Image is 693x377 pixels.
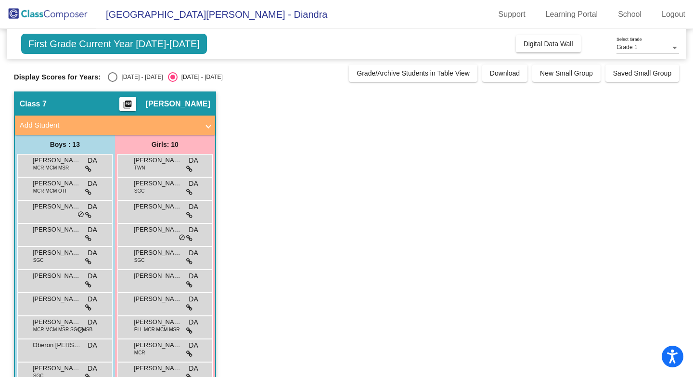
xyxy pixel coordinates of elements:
[189,271,198,281] span: DA
[33,179,81,188] span: [PERSON_NAME]
[88,225,97,235] span: DA
[33,294,81,304] span: [PERSON_NAME]
[490,69,520,77] span: Download
[33,340,81,350] span: Oberon [PERSON_NAME]
[516,35,581,52] button: Digital Data Wall
[117,73,163,81] div: [DATE] - [DATE]
[532,65,601,82] button: New Small Group
[134,156,182,165] span: [PERSON_NAME]
[33,257,44,264] span: SGC
[610,7,649,22] a: School
[77,326,84,334] span: do_not_disturb_alt
[538,7,606,22] a: Learning Portal
[88,248,97,258] span: DA
[524,40,573,48] span: Digital Data Wall
[179,234,185,242] span: do_not_disturb_alt
[33,156,81,165] span: [PERSON_NAME]
[189,364,198,374] span: DA
[357,69,470,77] span: Grade/Archive Students in Table View
[134,164,145,171] span: TWN
[88,156,97,166] span: DA
[616,44,637,51] span: Grade 1
[134,340,182,350] span: [PERSON_NAME]
[108,72,222,82] mat-radio-group: Select an option
[20,99,47,109] span: Class 7
[20,120,199,131] mat-panel-title: Add Student
[134,271,182,281] span: [PERSON_NAME]
[189,294,198,304] span: DA
[134,326,180,333] span: ELL MCR MCM MSR
[482,65,527,82] button: Download
[134,294,182,304] span: [PERSON_NAME]
[33,364,81,373] span: [PERSON_NAME]
[189,248,198,258] span: DA
[654,7,693,22] a: Logout
[33,164,69,171] span: MCR MCM MSR
[178,73,223,81] div: [DATE] - [DATE]
[33,202,81,211] span: [PERSON_NAME]
[134,187,145,195] span: SGC
[189,179,198,189] span: DA
[33,326,92,333] span: MCR MCM MSR SGC MSB
[134,317,182,327] span: [PERSON_NAME]
[134,248,182,258] span: [PERSON_NAME]
[146,99,210,109] span: [PERSON_NAME]
[88,202,97,212] span: DA
[122,100,133,113] mat-icon: picture_as_pdf
[88,364,97,374] span: DA
[613,69,671,77] span: Saved Small Group
[33,225,81,234] span: [PERSON_NAME]
[15,116,215,135] mat-expansion-panel-header: Add Student
[88,294,97,304] span: DA
[189,317,198,327] span: DA
[349,65,477,82] button: Grade/Archive Students in Table View
[189,225,198,235] span: DA
[189,156,198,166] span: DA
[88,271,97,281] span: DA
[189,340,198,351] span: DA
[15,135,115,154] div: Boys : 13
[33,248,81,258] span: [PERSON_NAME]
[33,187,66,195] span: MCR MCM OTI
[491,7,533,22] a: Support
[134,179,182,188] span: [PERSON_NAME]
[88,179,97,189] span: DA
[77,211,84,219] span: do_not_disturb_alt
[33,271,81,281] span: [PERSON_NAME]
[88,317,97,327] span: DA
[134,257,145,264] span: SGC
[115,135,215,154] div: Girls: 10
[88,340,97,351] span: DA
[21,34,207,54] span: First Grade Current Year [DATE]-[DATE]
[96,7,327,22] span: [GEOGRAPHIC_DATA][PERSON_NAME] - Diandra
[134,202,182,211] span: [PERSON_NAME]
[605,65,679,82] button: Saved Small Group
[119,97,136,111] button: Print Students Details
[134,225,182,234] span: [PERSON_NAME]
[33,317,81,327] span: [PERSON_NAME]
[134,349,145,356] span: MCR
[540,69,593,77] span: New Small Group
[134,364,182,373] span: [PERSON_NAME]
[189,202,198,212] span: DA
[14,73,101,81] span: Display Scores for Years:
